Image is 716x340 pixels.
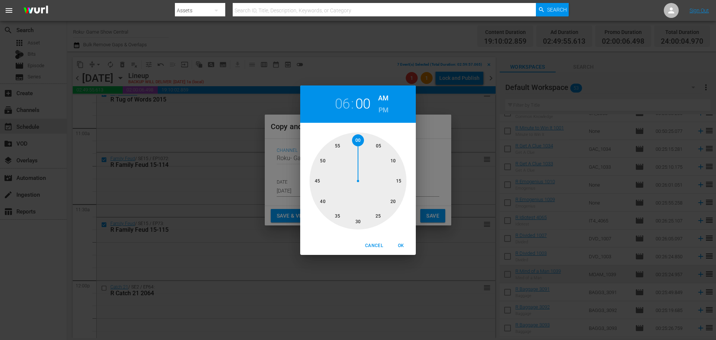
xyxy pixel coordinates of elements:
button: 00 [355,96,371,112]
button: PM [378,104,389,116]
span: OK [392,242,410,250]
img: ans4CAIJ8jUAAAAAAAAAAAAAAAAAAAAAAAAgQb4GAAAAAAAAAAAAAAAAAAAAAAAAJMjXAAAAAAAAAAAAAAAAAAAAAAAAgAT5G... [18,2,54,19]
h6: PM [379,104,389,116]
button: AM [378,92,389,104]
span: Cancel [365,242,383,250]
button: OK [389,240,413,252]
button: 06 [335,96,350,112]
h2: : [351,96,354,112]
span: Search [547,3,567,16]
span: menu [4,6,13,15]
a: Sign Out [690,7,709,13]
button: Cancel [362,240,386,252]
